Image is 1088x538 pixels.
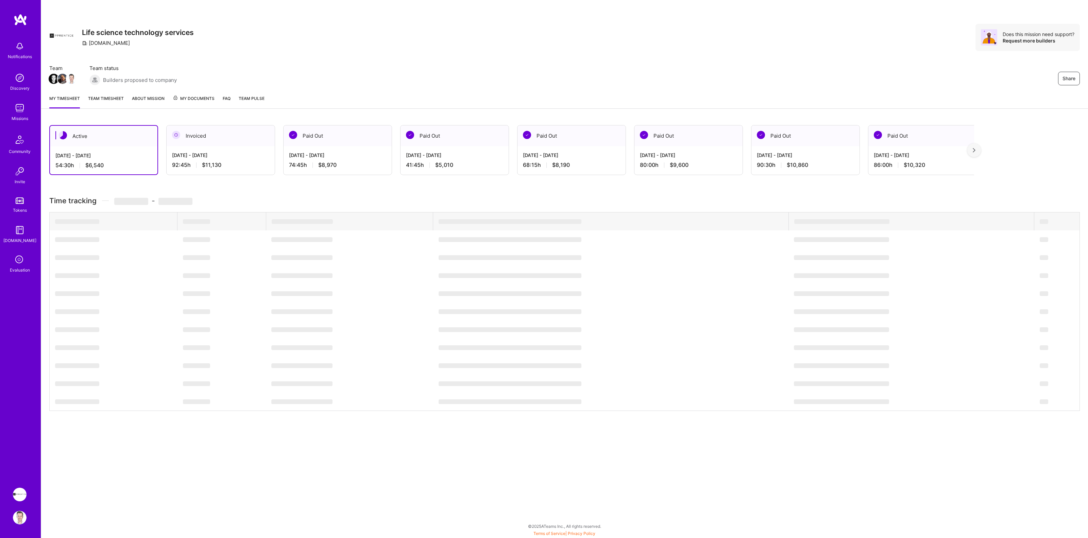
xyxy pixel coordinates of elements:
span: ‌ [1040,399,1048,404]
span: ‌ [1040,363,1048,368]
span: ‌ [271,363,333,368]
a: My timesheet [49,95,80,108]
div: Request more builders [1003,37,1074,44]
span: ‌ [1040,291,1048,296]
span: ‌ [439,363,581,368]
div: Invite [15,178,25,185]
span: ‌ [794,255,889,260]
span: ‌ [114,198,148,205]
img: Paid Out [523,131,531,139]
div: [DOMAIN_NAME] [82,39,130,47]
span: ‌ [271,309,333,314]
img: Team Member Avatar [66,74,76,84]
img: discovery [13,71,27,85]
img: Avatar [981,29,997,46]
span: ‌ [1040,345,1048,350]
img: Paid Out [640,131,648,139]
a: User Avatar [11,511,28,524]
span: $6,540 [85,162,104,169]
div: [DATE] - [DATE] [406,152,503,159]
span: ‌ [439,327,581,332]
span: ‌ [1040,309,1048,314]
span: ‌ [271,273,333,278]
span: ‌ [183,363,210,368]
div: Active [50,126,157,146]
a: Team Pulse [239,95,265,108]
i: icon CompanyGray [82,40,87,46]
span: ‌ [439,273,581,278]
span: Builders proposed to company [103,76,177,84]
div: Paid Out [401,125,509,146]
span: ‌ [794,327,889,332]
div: Notifications [8,53,32,60]
span: ‌ [183,291,210,296]
span: ‌ [1040,273,1048,278]
a: Team Member Avatar [49,73,58,85]
img: Community [12,132,28,148]
span: ‌ [183,273,210,278]
span: ‌ [55,219,99,224]
img: Paid Out [406,131,414,139]
span: Team Pulse [239,96,265,101]
span: ‌ [1040,237,1048,242]
div: Invoiced [167,125,275,146]
div: 54:30 h [55,162,152,169]
div: 86:00 h [874,161,971,169]
a: Terms of Service [533,531,565,536]
div: [DATE] - [DATE] [55,152,152,159]
h3: Time tracking [49,196,1080,205]
span: Share [1062,75,1075,82]
span: ‌ [439,219,581,224]
span: | [533,531,595,536]
img: logo [14,14,27,26]
span: ‌ [183,399,210,404]
div: Paid Out [634,125,743,146]
img: Paid Out [757,131,765,139]
i: icon SelectionTeam [13,254,26,266]
img: teamwork [13,101,27,115]
img: guide book [13,223,27,237]
a: Team Member Avatar [67,73,76,85]
span: ‌ [55,291,99,296]
span: ‌ [183,309,210,314]
span: ‌ [55,381,99,386]
span: ‌ [183,345,210,350]
span: ‌ [1040,219,1048,224]
span: $8,190 [552,161,570,169]
span: ‌ [183,219,210,224]
div: © 2025 ATeams Inc., All rights reserved. [41,518,1088,535]
img: User Avatar [13,511,27,524]
span: ‌ [158,198,192,205]
div: [DATE] - [DATE] [289,152,386,159]
span: ‌ [439,255,581,260]
span: ‌ [794,399,889,404]
span: $9,600 [670,161,688,169]
div: 80:00 h [640,161,737,169]
span: ‌ [794,291,889,296]
div: Does this mission need support? [1003,31,1074,37]
span: ‌ [271,381,333,386]
a: Team Member Avatar [58,73,67,85]
span: $11,130 [202,161,221,169]
div: Evaluation [10,266,30,274]
span: ‌ [55,237,99,242]
span: ‌ [271,237,333,242]
span: ‌ [439,399,581,404]
span: - [114,196,192,205]
img: Invoiced [172,131,180,139]
img: bell [13,39,27,53]
span: $5,010 [435,161,453,169]
span: Team status [89,65,177,72]
span: Team [49,65,76,72]
span: ‌ [183,327,210,332]
span: ‌ [55,345,99,350]
img: right [973,148,975,153]
div: [DATE] - [DATE] [640,152,737,159]
img: Builders proposed to company [89,74,100,85]
span: ‌ [439,381,581,386]
span: ‌ [271,291,333,296]
a: Privacy Policy [568,531,595,536]
a: FAQ [223,95,231,108]
div: [DATE] - [DATE] [172,152,269,159]
span: ‌ [55,309,99,314]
